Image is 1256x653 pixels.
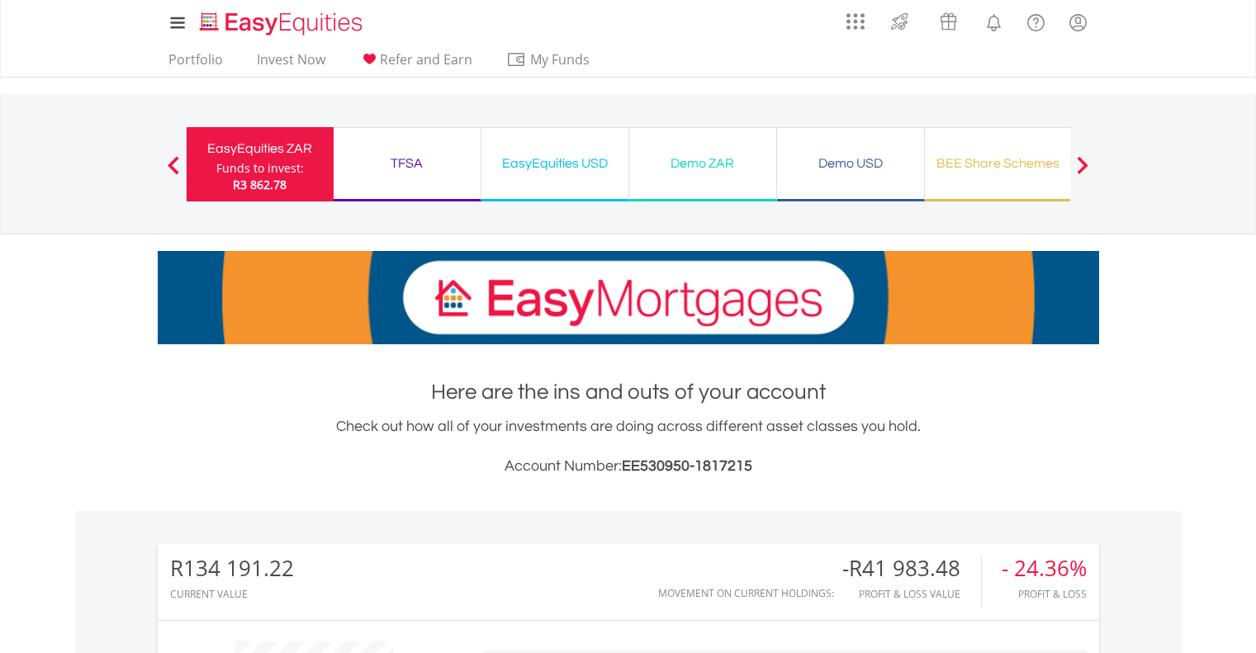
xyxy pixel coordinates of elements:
[158,251,1099,344] img: EasyMortage Promotion Banner
[233,177,287,192] span: R3 862.78
[622,458,752,474] span: EE530950-1817215
[1015,4,1057,37] a: FAQ's and Support
[1002,556,1087,580] div: - 24.36%
[935,8,962,35] img: vouchers-v2.svg
[886,8,913,35] img: thrive-v2.svg
[842,589,981,599] div: Profit & Loss Value
[216,160,304,177] div: Funds to invest:
[836,4,875,31] a: AppsGrid
[197,137,324,160] div: EasyEquities ZAR
[380,50,472,69] span: Refer and Earn
[250,51,332,77] a: Invest Now
[639,152,766,175] div: Demo ZAR
[162,51,230,77] a: Portfolio
[158,377,1099,407] h1: Here are the ins and outs of your account
[1057,4,1099,40] a: My Profile
[973,4,1015,37] a: Notifications
[1002,589,1087,599] div: Profit & Loss
[842,556,981,580] div: -R41 983.48
[658,588,834,599] div: Movement on Current Holdings:
[193,4,369,37] a: Home page
[935,152,1062,175] div: BEE Share Schemes
[353,51,479,77] a: Refer and Earn
[158,455,1099,478] h3: Account Number:
[344,152,471,175] div: TFSA
[1066,164,1099,181] button: Next
[158,415,1099,478] div: Check out how all of your investments are doing across different asset classes you hold.
[197,10,369,37] img: EasyEquities_Logo.png
[170,556,294,580] div: R134 191.22
[170,589,294,599] div: CURRENT VALUE
[157,164,190,181] button: Previous
[506,49,614,70] span: My Funds
[924,4,973,35] a: Vouchers
[787,152,914,175] div: Demo USD
[846,12,865,31] img: grid-menu-icon.svg
[491,152,619,175] div: EasyEquities USD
